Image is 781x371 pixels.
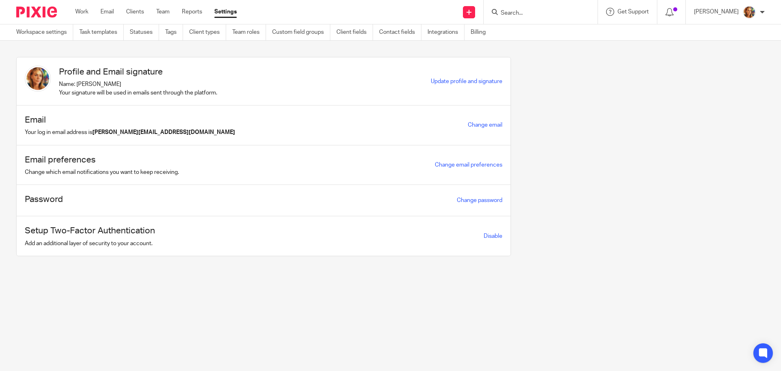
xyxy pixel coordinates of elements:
p: Name: [PERSON_NAME] Your signature will be used in emails sent through the platform. [59,80,217,97]
a: Task templates [79,24,124,40]
h1: Profile and Email signature [59,66,217,78]
a: Settings [214,8,237,16]
span: Get Support [617,9,649,15]
a: Reports [182,8,202,16]
a: Integrations [428,24,465,40]
a: Change password [457,198,502,203]
a: Team roles [232,24,266,40]
h1: Password [25,193,63,206]
a: Team [156,8,170,16]
a: Tags [165,24,183,40]
a: Contact fields [379,24,421,40]
a: Update profile and signature [431,79,502,84]
a: Change email [468,122,502,128]
p: Your log in email address is [25,128,235,136]
a: Workspace settings [16,24,73,40]
img: Pixie [16,7,57,18]
a: Email [100,8,114,16]
a: Statuses [130,24,159,40]
h1: Email [25,114,235,126]
p: Change which email notifications you want to keep receiving. [25,168,179,176]
a: Billing [471,24,492,40]
p: [PERSON_NAME] [694,8,739,16]
a: Custom field groups [272,24,330,40]
a: Clients [126,8,144,16]
a: Change email preferences [435,162,502,168]
a: Client fields [336,24,373,40]
p: Add an additional layer of security to your account. [25,239,155,248]
h1: Email preferences [25,154,179,166]
b: [PERSON_NAME][EMAIL_ADDRESS][DOMAIN_NAME] [92,130,235,135]
input: Search [500,10,573,17]
a: Disable [484,233,502,239]
a: Work [75,8,88,16]
h1: Setup Two-Factor Authentication [25,224,155,237]
img: Avatar.png [25,66,51,92]
a: Client types [189,24,226,40]
img: Avatar.png [743,6,756,19]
